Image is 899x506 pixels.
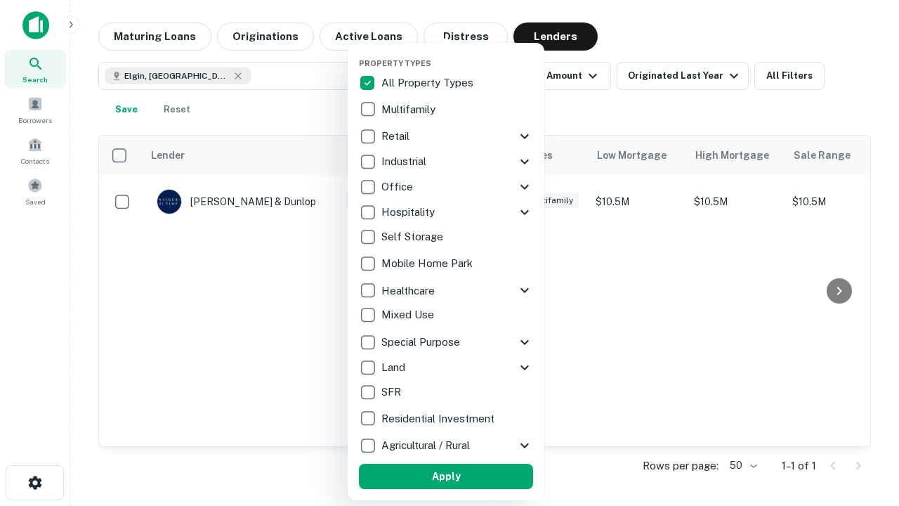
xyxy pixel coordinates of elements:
[381,74,476,91] p: All Property Types
[381,384,404,401] p: SFR
[381,359,408,376] p: Land
[359,124,533,149] div: Retail
[359,200,533,225] div: Hospitality
[381,334,463,351] p: Special Purpose
[381,153,429,170] p: Industrial
[359,149,533,174] div: Industrial
[381,128,412,145] p: Retail
[381,437,473,454] p: Agricultural / Rural
[381,255,475,272] p: Mobile Home Park
[359,330,533,355] div: Special Purpose
[381,228,446,245] p: Self Storage
[359,174,533,200] div: Office
[381,410,497,427] p: Residential Investment
[381,306,437,323] p: Mixed Use
[381,179,416,195] p: Office
[359,355,533,380] div: Land
[359,464,533,489] button: Apply
[359,278,533,303] div: Healthcare
[381,204,438,221] p: Hospitality
[359,433,533,458] div: Agricultural / Rural
[829,394,899,461] iframe: Chat Widget
[381,101,438,118] p: Multifamily
[359,59,431,67] span: Property Types
[381,283,438,299] p: Healthcare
